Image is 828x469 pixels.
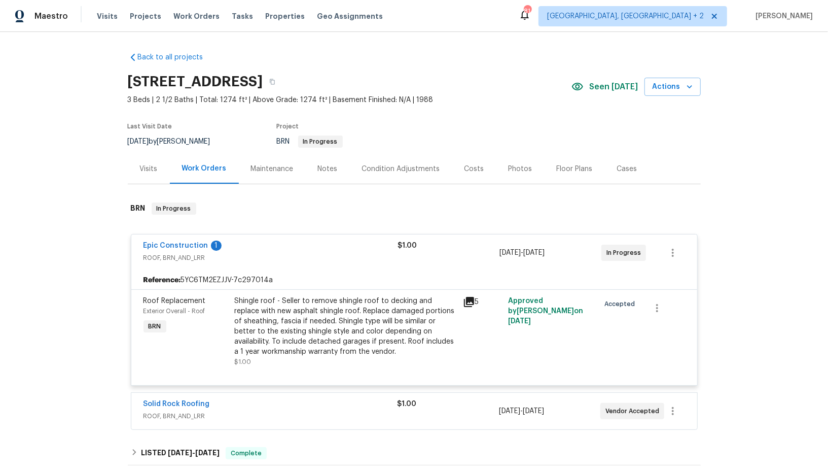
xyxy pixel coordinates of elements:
span: [DATE] [523,249,545,256]
span: Properties [265,11,305,21]
div: Visits [140,164,158,174]
span: ROOF, BRN_AND_LRR [143,411,398,421]
span: [GEOGRAPHIC_DATA], [GEOGRAPHIC_DATA] + 2 [547,11,704,21]
span: Visits [97,11,118,21]
div: Notes [318,164,338,174]
h6: LISTED [141,447,220,459]
button: Actions [644,78,701,96]
span: [DATE] [128,138,149,145]
a: Epic Construction [143,242,208,249]
span: [DATE] [499,408,520,415]
div: Shingle roof - Seller to remove shingle roof to decking and replace with new asphalt shingle roof... [235,296,457,357]
span: Actions [653,81,693,93]
span: Approved by [PERSON_NAME] on [508,297,583,325]
span: ROOF, BRN_AND_LRR [143,253,398,263]
span: Project [277,123,299,129]
span: In Progress [606,248,645,258]
span: Tasks [232,13,253,20]
span: Last Visit Date [128,123,172,129]
span: Roof Replacement [143,297,206,305]
h6: BRN [131,203,146,215]
span: [PERSON_NAME] [751,11,813,21]
button: Copy Address [263,73,281,91]
span: $1.00 [398,400,417,408]
span: Maestro [34,11,68,21]
span: [DATE] [499,249,521,256]
span: - [499,406,544,416]
span: Accepted [604,299,639,309]
span: - [499,248,545,258]
div: 81 [524,6,531,16]
a: Back to all projects [128,52,225,62]
span: [DATE] [168,449,192,456]
span: Exterior Overall - Roof [143,308,205,314]
a: Solid Rock Roofing [143,400,210,408]
span: Vendor Accepted [605,406,663,416]
div: BRN In Progress [128,192,701,225]
div: 1 [211,241,222,251]
span: Projects [130,11,161,21]
span: - [168,449,220,456]
span: BRN [145,321,165,331]
span: $1.00 [235,359,251,365]
div: 5 [463,296,502,308]
span: BRN [277,138,343,145]
div: Photos [509,164,532,174]
div: by [PERSON_NAME] [128,136,223,148]
span: $1.00 [398,242,417,249]
h2: [STREET_ADDRESS] [128,77,263,87]
span: Complete [227,448,266,458]
div: 5YC6TM2EZJJV-7c297014a [131,271,697,289]
div: Work Orders [182,163,227,174]
span: [DATE] [523,408,544,415]
span: [DATE] [195,449,220,456]
span: In Progress [299,139,342,145]
div: Condition Adjustments [362,164,440,174]
span: Work Orders [173,11,220,21]
div: Costs [464,164,484,174]
span: 3 Beds | 2 1/2 Baths | Total: 1274 ft² | Above Grade: 1274 ft² | Basement Finished: N/A | 1988 [128,95,571,105]
b: Reference: [143,275,181,285]
div: Maintenance [251,164,294,174]
span: In Progress [153,204,195,214]
span: Seen [DATE] [590,82,638,92]
div: Floor Plans [557,164,593,174]
div: LISTED [DATE]-[DATE]Complete [128,441,701,465]
div: Cases [617,164,637,174]
span: [DATE] [508,318,531,325]
span: Geo Assignments [317,11,383,21]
